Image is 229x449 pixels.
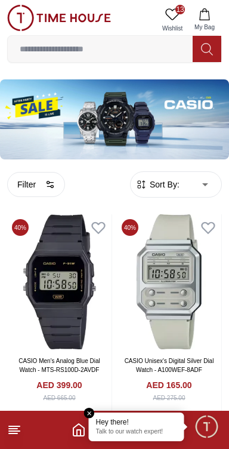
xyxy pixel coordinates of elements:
[117,214,221,349] img: CASIO Unisex's Digital Silver Dial Watch - A100WEF-8ADF
[7,5,111,31] img: ...
[84,408,95,419] em: Close tooltip
[153,393,185,402] div: AED 275.00
[125,358,214,373] a: CASIO Unisex's Digital Silver Dial Watch - A100WEF-8ADF
[12,219,29,236] span: 40 %
[147,179,180,190] span: Sort By:
[122,219,138,236] span: 40 %
[135,179,180,190] button: Sort By:
[190,23,219,32] span: My Bag
[146,379,191,391] h4: AED 165.00
[175,5,185,14] span: 13
[96,417,177,427] div: Hey there!
[7,172,65,197] button: Filter
[72,423,86,437] a: Home
[36,379,82,391] h4: AED 399.00
[157,24,187,33] span: Wishlist
[96,428,177,436] p: Talk to our watch expert!
[18,358,100,373] a: CASIO Men's Analog Blue Dial Watch - MTS-RS100D-2AVDF
[44,393,76,402] div: AED 665.00
[157,5,187,35] a: 13Wishlist
[7,214,112,349] img: CASIO Men's Analog Blue Dial Watch - MTS-RS100D-2AVDF
[194,414,220,440] div: Chat Widget
[187,5,222,35] button: My Bag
